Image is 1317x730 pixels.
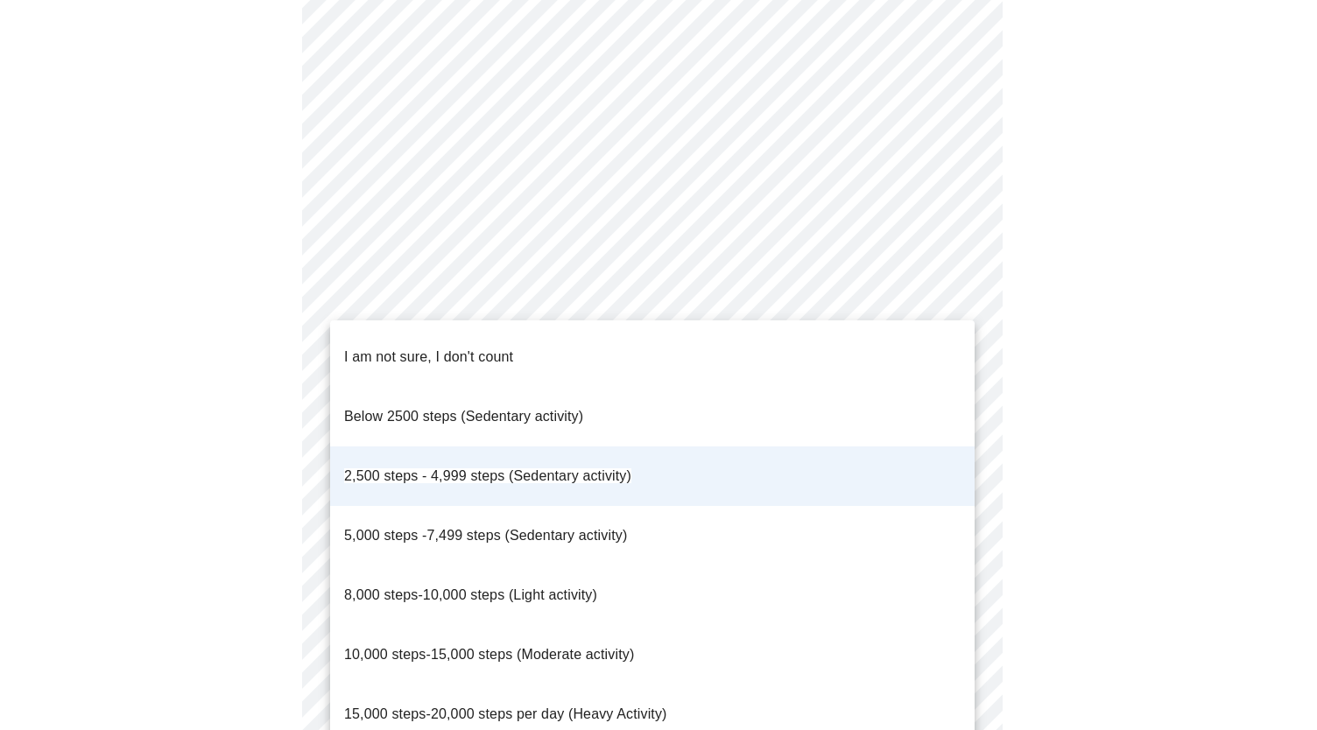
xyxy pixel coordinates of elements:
[344,587,597,602] span: 8,000 steps-10,000 steps (Light activity)
[344,349,513,364] span: I am not sure, I don't count
[344,409,583,424] span: Below 2500 steps (Sedentary activity)
[344,706,667,721] span: 15,000 steps-20,000 steps per day (Heavy Activity)
[344,647,634,662] span: 10,000 steps-15,000 steps (Moderate activity)
[344,468,631,483] span: 2,500 steps - 4,999 steps (Sedentary activity)
[344,528,627,543] span: 5,000 steps -7,499 steps (Sedentary activity)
